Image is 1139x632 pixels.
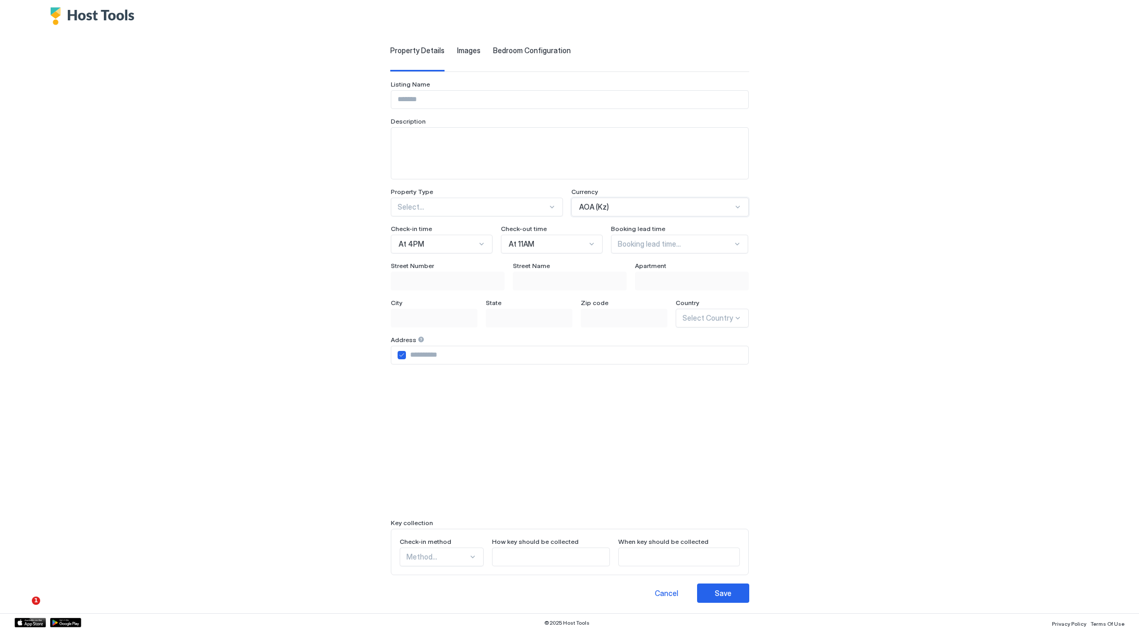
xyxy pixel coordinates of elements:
[715,588,732,599] div: Save
[1052,617,1086,628] a: Privacy Policy
[391,519,433,527] span: Key collection
[391,91,748,108] input: Input Field
[457,46,481,55] span: Images
[655,588,678,599] div: Cancel
[581,309,667,327] input: Input Field
[509,239,534,249] span: At 11AM
[611,225,665,233] span: Booking lead time
[579,202,609,212] span: AOA (Kz)
[619,548,739,566] input: Input Field
[399,239,424,249] span: At 4PM
[493,46,571,55] span: Bedroom Configuration
[391,336,416,344] span: Address
[406,346,748,364] input: Input Field
[676,299,699,307] span: Country
[618,538,709,545] span: When key should be collected
[391,299,402,307] span: City
[391,188,433,196] span: Property Type
[501,225,547,233] span: Check-out time
[390,46,445,55] span: Property Details
[513,272,626,290] input: Input Field
[636,272,748,290] input: Input Field
[1090,617,1124,628] a: Terms Of Use
[486,299,501,307] span: State
[641,584,693,603] button: Cancel
[1052,621,1086,627] span: Privacy Policy
[15,618,46,627] a: App Store
[581,299,608,307] span: Zip code
[391,309,477,327] input: Input Field
[391,272,504,290] input: Input Field
[513,262,550,270] span: Street Name
[486,309,572,327] input: Input Field
[10,597,35,622] iframe: Intercom live chat
[391,117,426,125] span: Description
[391,262,434,270] span: Street Number
[50,7,140,25] div: Host Tools Logo
[635,262,666,270] span: Apartment
[493,548,609,566] input: Input Field
[544,619,590,626] span: © 2025 Host Tools
[1090,621,1124,627] span: Terms Of Use
[571,188,598,196] span: Currency
[391,128,748,179] textarea: Input Field
[391,80,430,88] span: Listing Name
[50,618,81,627] a: Google Play Store
[492,538,579,545] span: How key should be collected
[697,584,749,603] button: Save
[391,225,432,233] span: Check-in time
[398,351,406,359] div: airbnbAddress
[400,538,451,545] span: Check-in method
[32,597,40,605] span: 1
